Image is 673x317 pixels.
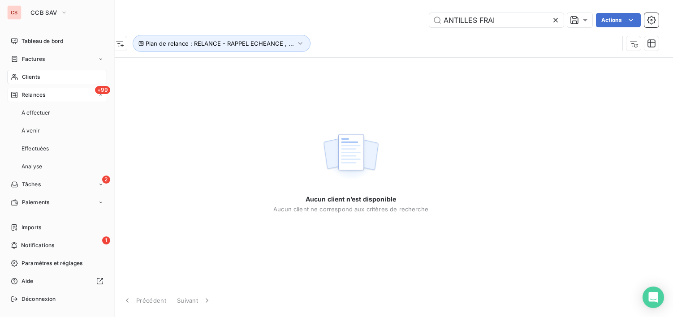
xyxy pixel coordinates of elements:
[146,40,294,47] span: Plan de relance : RELANCE - RAPPEL ECHEANCE , ...
[596,13,641,27] button: Actions
[22,37,63,45] span: Tableau de bord
[133,35,311,52] button: Plan de relance : RELANCE - RAPPEL ECHEANCE , ...
[643,287,664,308] div: Open Intercom Messenger
[22,259,82,267] span: Paramètres et réglages
[306,195,396,204] span: Aucun client n’est disponible
[22,109,51,117] span: À effectuer
[7,5,22,20] div: CS
[22,163,42,171] span: Analyse
[22,180,41,188] span: Tâches
[273,206,428,213] span: Aucun client ne correspond aux critères de recherche
[22,55,45,63] span: Factures
[22,73,40,81] span: Clients
[102,176,110,184] span: 2
[22,223,41,231] span: Imports
[22,277,34,285] span: Aide
[172,291,217,310] button: Suivant
[22,127,40,135] span: À venir
[21,241,54,249] span: Notifications
[22,145,49,153] span: Effectuées
[117,291,172,310] button: Précédent
[22,295,56,303] span: Déconnexion
[95,86,110,94] span: +99
[429,13,564,27] input: Rechercher
[7,274,107,288] a: Aide
[22,91,45,99] span: Relances
[102,236,110,244] span: 1
[322,129,380,184] img: empty state
[30,9,57,16] span: CCB SAV
[22,198,49,206] span: Paiements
